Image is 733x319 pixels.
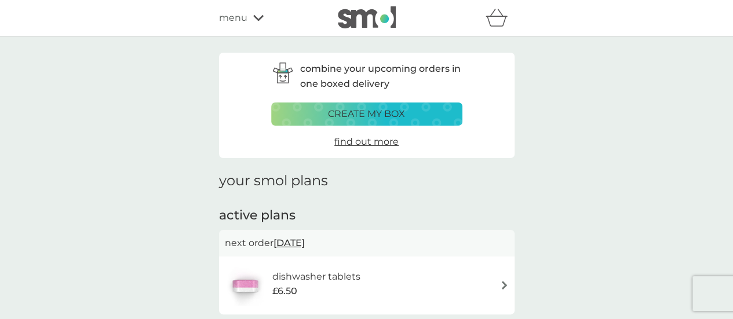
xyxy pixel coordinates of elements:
[272,284,297,299] span: £6.50
[334,136,399,147] span: find out more
[225,236,509,251] p: next order
[219,173,515,189] h1: your smol plans
[300,61,462,91] p: combine your upcoming orders in one boxed delivery
[486,6,515,30] div: basket
[273,232,305,254] span: [DATE]
[219,10,247,25] span: menu
[334,134,399,149] a: find out more
[219,207,515,225] h2: active plans
[500,281,509,289] img: arrow right
[271,102,462,126] button: create my box
[272,269,360,284] h6: dishwasher tablets
[328,107,405,122] p: create my box
[225,265,265,306] img: dishwasher tablets
[338,6,396,28] img: smol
